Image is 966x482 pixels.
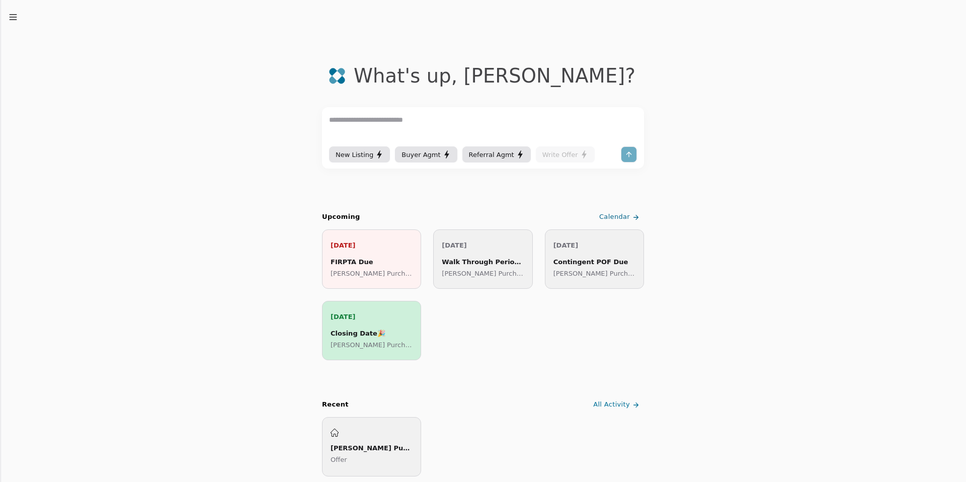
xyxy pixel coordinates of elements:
[442,268,524,279] p: [PERSON_NAME] Purchase ([GEOGRAPHIC_DATA])
[322,212,360,222] h2: Upcoming
[401,149,440,160] span: Buyer Agmt
[329,146,390,163] button: New Listing
[469,149,514,160] span: Referral Agmt
[593,399,630,410] span: All Activity
[322,417,421,476] a: [PERSON_NAME] Purchase ([GEOGRAPHIC_DATA])Offer
[462,146,531,163] button: Referral Agmt
[322,229,421,289] a: [DATE]FIRPTA Due[PERSON_NAME] Purchase ([GEOGRAPHIC_DATA])
[354,64,635,87] div: What's up , [PERSON_NAME] ?
[331,340,413,350] p: [PERSON_NAME] Purchase ([GEOGRAPHIC_DATA])
[329,67,346,85] img: logo
[322,301,421,360] a: [DATE]Closing Date🎉[PERSON_NAME] Purchase ([GEOGRAPHIC_DATA])
[442,240,524,251] p: [DATE]
[331,328,413,339] div: Closing Date 🎉
[336,149,383,160] div: New Listing
[331,240,413,251] p: [DATE]
[591,396,644,413] a: All Activity
[395,146,457,163] button: Buyer Agmt
[553,240,635,251] p: [DATE]
[322,399,349,410] div: Recent
[599,212,630,222] span: Calendar
[331,454,413,465] p: Offer
[553,268,635,279] p: [PERSON_NAME] Purchase ([GEOGRAPHIC_DATA])
[442,257,524,267] div: Walk Through Period Begins
[553,257,635,267] div: Contingent POF Due
[545,229,644,289] a: [DATE]Contingent POF Due[PERSON_NAME] Purchase ([GEOGRAPHIC_DATA])
[597,209,644,225] a: Calendar
[331,311,413,322] p: [DATE]
[331,443,413,453] div: [PERSON_NAME] Purchase ([GEOGRAPHIC_DATA])
[331,268,413,279] p: [PERSON_NAME] Purchase ([GEOGRAPHIC_DATA])
[331,257,413,267] div: FIRPTA Due
[433,229,532,289] a: [DATE]Walk Through Period Begins[PERSON_NAME] Purchase ([GEOGRAPHIC_DATA])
